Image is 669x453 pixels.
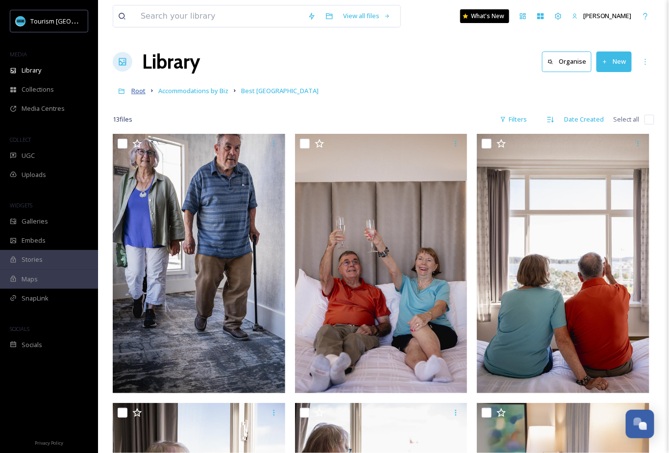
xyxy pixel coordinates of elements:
a: Library [142,47,200,76]
span: Privacy Policy [35,440,63,446]
img: TourismNanaimo_15.jpg [477,134,649,393]
span: Library [22,66,41,75]
a: View all files [338,6,396,25]
button: New [596,51,632,72]
span: Media Centres [22,104,65,113]
span: Root [131,86,146,95]
span: WIDGETS [10,201,32,209]
a: Privacy Policy [35,436,63,448]
span: Accommodations by Biz [158,86,228,95]
div: Date Created [559,110,609,129]
a: What's New [460,9,509,23]
span: SnapLink [22,294,49,303]
span: Best [GEOGRAPHIC_DATA] [241,86,319,95]
span: Collections [22,85,54,94]
img: TourismNanaimo_19.jpg [113,134,285,393]
span: Select all [614,115,640,124]
span: Stories [22,255,43,264]
span: UGC [22,151,35,160]
img: TourismNanaimo_18.jpg [295,134,468,393]
img: tourism_nanaimo_logo.jpeg [16,16,25,26]
span: [PERSON_NAME] [583,11,632,20]
button: Organise [542,51,592,72]
span: 13 file s [113,115,132,124]
a: Best [GEOGRAPHIC_DATA] [241,85,319,97]
span: Socials [22,340,42,350]
span: MEDIA [10,50,27,58]
a: Accommodations by Biz [158,85,228,97]
a: Organise [542,51,596,72]
a: [PERSON_NAME] [567,6,637,25]
span: SOCIALS [10,325,29,332]
div: Filters [495,110,532,129]
span: Maps [22,275,38,284]
button: Open Chat [626,410,654,438]
span: Uploads [22,170,46,179]
a: Root [131,85,146,97]
span: Embeds [22,236,46,245]
span: COLLECT [10,136,31,143]
input: Search your library [136,5,303,27]
span: Galleries [22,217,48,226]
span: Tourism [GEOGRAPHIC_DATA] [30,16,118,25]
